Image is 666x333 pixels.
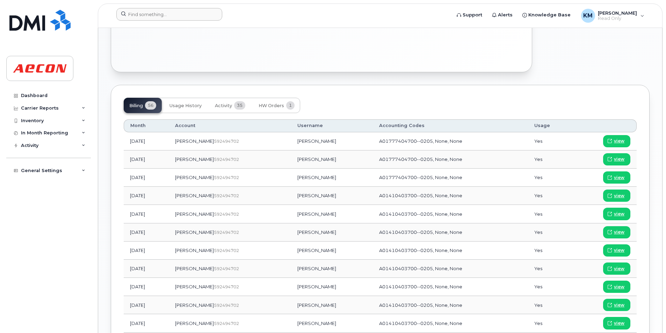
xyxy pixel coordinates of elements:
a: Knowledge Base [517,8,575,22]
span: 592494702 [214,303,239,308]
a: Alerts [487,8,517,22]
td: [DATE] [124,132,169,150]
span: [PERSON_NAME] [175,229,214,235]
span: A01410403700--0205, None, None [379,284,462,289]
a: view [603,190,630,202]
td: [PERSON_NAME] [291,187,373,205]
span: 1 [286,101,295,110]
span: A01410403700--0205, None, None [379,247,462,253]
span: view [614,284,624,290]
span: view [614,138,624,144]
span: Support [463,12,482,18]
td: [DATE] [124,223,169,242]
td: [PERSON_NAME] [291,296,373,314]
td: [PERSON_NAME] [291,314,373,332]
td: [PERSON_NAME] [291,205,373,223]
span: 592494702 [214,266,239,271]
a: view [603,317,630,329]
span: [PERSON_NAME] [175,193,214,198]
span: [PERSON_NAME] [175,138,214,144]
td: [PERSON_NAME] [291,278,373,296]
span: Activity [215,103,232,109]
td: [PERSON_NAME] [291,223,373,242]
span: view [614,229,624,235]
span: view [614,193,624,199]
span: [PERSON_NAME] [175,302,214,308]
td: Yes [528,187,573,205]
span: A01410403700--0205, None, None [379,211,462,217]
span: A01410403700--0205, None, None [379,320,462,326]
input: Find something... [116,8,222,21]
span: A01777404700--0205, None, None [379,156,462,162]
span: 592494702 [214,157,239,162]
td: Yes [528,132,573,150]
span: view [614,302,624,308]
span: A01777404700--0205, None, None [379,138,462,144]
a: view [603,171,630,184]
span: Alerts [498,12,513,18]
span: Read Only [598,16,637,21]
a: view [603,281,630,293]
a: view [603,153,630,165]
span: view [614,247,624,253]
a: Support [452,8,487,22]
td: Yes [528,169,573,187]
td: [DATE] [124,296,169,314]
span: view [614,266,624,272]
th: Username [291,119,373,132]
td: [PERSON_NAME] [291,169,373,187]
span: A01410403700--0205, None, None [379,193,462,198]
span: HW Orders [259,103,284,109]
td: Yes [528,242,573,260]
th: Account [169,119,291,132]
td: Yes [528,296,573,314]
span: KM [583,12,593,20]
span: [PERSON_NAME] [175,266,214,271]
span: [PERSON_NAME] [175,284,214,289]
td: Yes [528,223,573,242]
td: Yes [528,314,573,332]
span: view [614,211,624,217]
span: [PERSON_NAME] [175,156,214,162]
div: Kezia Mathew [576,9,649,23]
span: Usage History [169,103,202,109]
td: [DATE] [124,150,169,169]
span: view [614,156,624,162]
a: view [603,226,630,238]
span: A01410403700--0205, None, None [379,302,462,308]
td: Yes [528,150,573,169]
td: [DATE] [124,314,169,332]
span: [PERSON_NAME] [175,320,214,326]
span: 592494702 [214,139,239,144]
span: 592494702 [214,193,239,198]
span: 592494702 [214,175,239,180]
span: [PERSON_NAME] [175,247,214,253]
span: view [614,175,624,181]
td: Yes [528,278,573,296]
a: view [603,135,630,147]
td: [DATE] [124,242,169,260]
a: view [603,244,630,257]
td: [PERSON_NAME] [291,150,373,169]
td: Yes [528,260,573,278]
th: Usage [528,119,573,132]
span: 592494702 [214,212,239,217]
td: [DATE] [124,187,169,205]
td: [DATE] [124,260,169,278]
span: 592494702 [214,230,239,235]
span: Knowledge Base [528,12,571,18]
td: [DATE] [124,169,169,187]
a: view [603,262,630,275]
a: view [603,299,630,311]
td: [DATE] [124,278,169,296]
span: A01410403700--0205, None, None [379,229,462,235]
td: [PERSON_NAME] [291,132,373,150]
th: Month [124,119,169,132]
span: 35 [234,101,245,110]
td: [PERSON_NAME] [291,260,373,278]
span: 592494702 [214,321,239,326]
a: view [603,208,630,220]
span: A01777404700--0205, None, None [379,175,462,180]
span: view [614,320,624,326]
td: [DATE] [124,205,169,223]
